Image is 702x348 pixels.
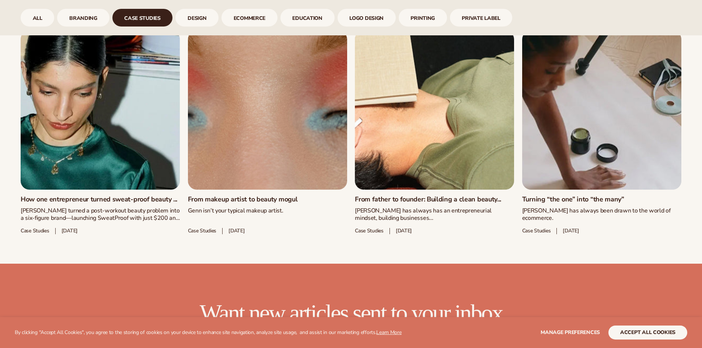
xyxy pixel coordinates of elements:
[21,228,49,234] span: Case studies
[541,329,600,336] span: Manage preferences
[608,326,687,340] button: accept all cookies
[355,228,384,234] span: Case studies
[188,196,347,204] a: From makeup artist to beauty mogul
[221,9,277,27] div: 5 / 9
[399,9,447,27] a: printing
[15,330,402,336] p: By clicking "Accept All Cookies", you agree to the storing of cookies on your device to enhance s...
[376,329,401,336] a: Learn More
[522,228,551,234] span: Case studies
[541,326,600,340] button: Manage preferences
[188,228,217,234] span: Case studies
[280,9,335,27] div: 6 / 9
[522,196,681,204] a: Turning “the one” into “the many”
[338,9,396,27] div: 7 / 9
[57,9,109,27] a: branding
[21,9,54,27] a: All
[112,9,173,27] a: case studies
[175,9,219,27] a: design
[450,9,513,27] div: 9 / 9
[21,196,180,204] a: How one entrepreneur turned sweat-proof beauty ...
[450,9,513,27] a: Private Label
[175,9,219,27] div: 4 / 9
[21,9,54,27] div: 1 / 9
[399,9,447,27] div: 8 / 9
[112,9,173,27] div: 3 / 9
[280,9,335,27] a: Education
[221,9,277,27] a: ecommerce
[355,196,514,204] a: From father to founder: Building a clean beauty...
[57,9,109,27] div: 2 / 9
[338,9,396,27] a: logo design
